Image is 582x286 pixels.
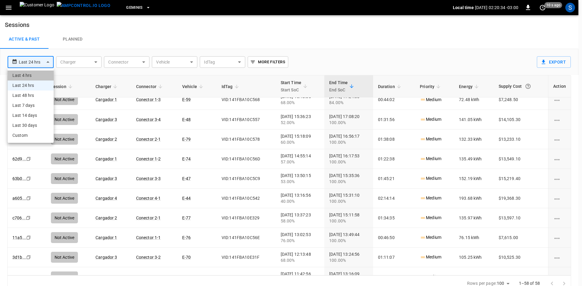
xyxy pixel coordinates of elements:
li: Last 30 days [8,120,54,130]
li: Last 7 days [8,100,54,110]
li: Last 48 hrs [8,90,54,100]
li: Custom [8,130,54,140]
li: Last 14 days [8,110,54,120]
li: Last 24 hrs [8,81,54,90]
li: Last 4 hrs [8,71,54,81]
